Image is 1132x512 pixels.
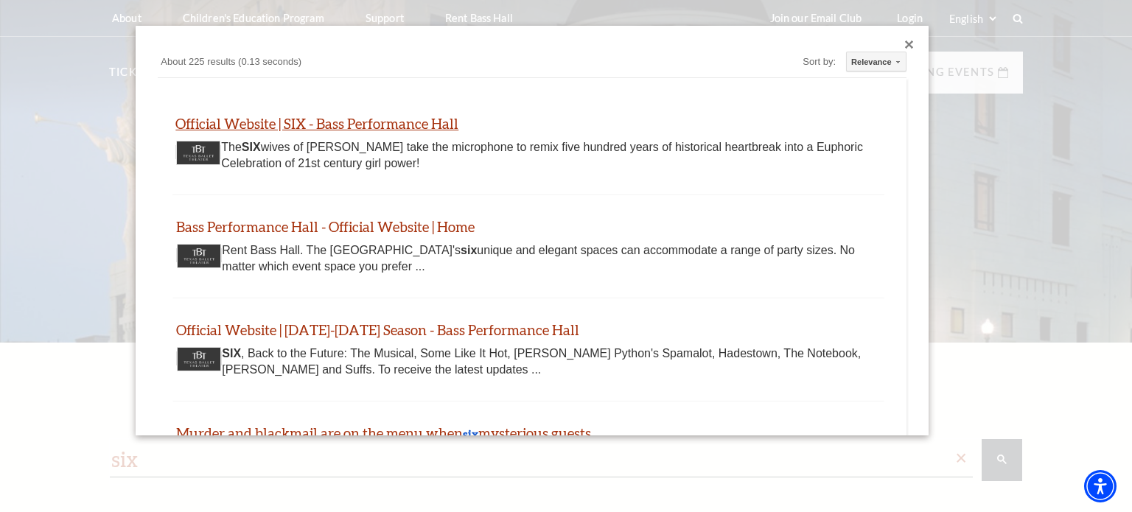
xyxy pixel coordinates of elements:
div: Accessibility Menu [1084,470,1117,502]
b: SIX [242,141,261,153]
img: Thumbnail image [176,141,220,165]
div: About 225 results (0.13 seconds) [158,54,596,74]
div: Relevance [851,52,884,72]
div: , Back to the Future: The Musical, Some Like It Hot, [PERSON_NAME] Python's Spamalot, Hadestown, ... [182,346,874,379]
b: six [463,427,478,441]
img: Thumbnail image [177,347,221,371]
img: Thumbnail image [177,244,221,268]
b: six [461,244,477,256]
b: SIX [222,347,241,360]
a: Official Website | [DATE]-[DATE] Season - Bass Performance Hall [176,321,579,338]
div: The wives of [PERSON_NAME] take the microphone to remix five hundred years of historical heartbre... [181,139,875,172]
a: Murder and blackmail are on the menu whensixmysterious guests ... [176,424,603,441]
div: Rent Bass Hall. The [GEOGRAPHIC_DATA]'s unique and elegant spaces can accommodate a range of part... [182,242,874,276]
div: Sort by: [803,53,839,71]
a: Bass Performance Hall - Official Website | Home [176,218,475,235]
a: Official Website | SIX - Bass Performance Hall [175,115,458,132]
